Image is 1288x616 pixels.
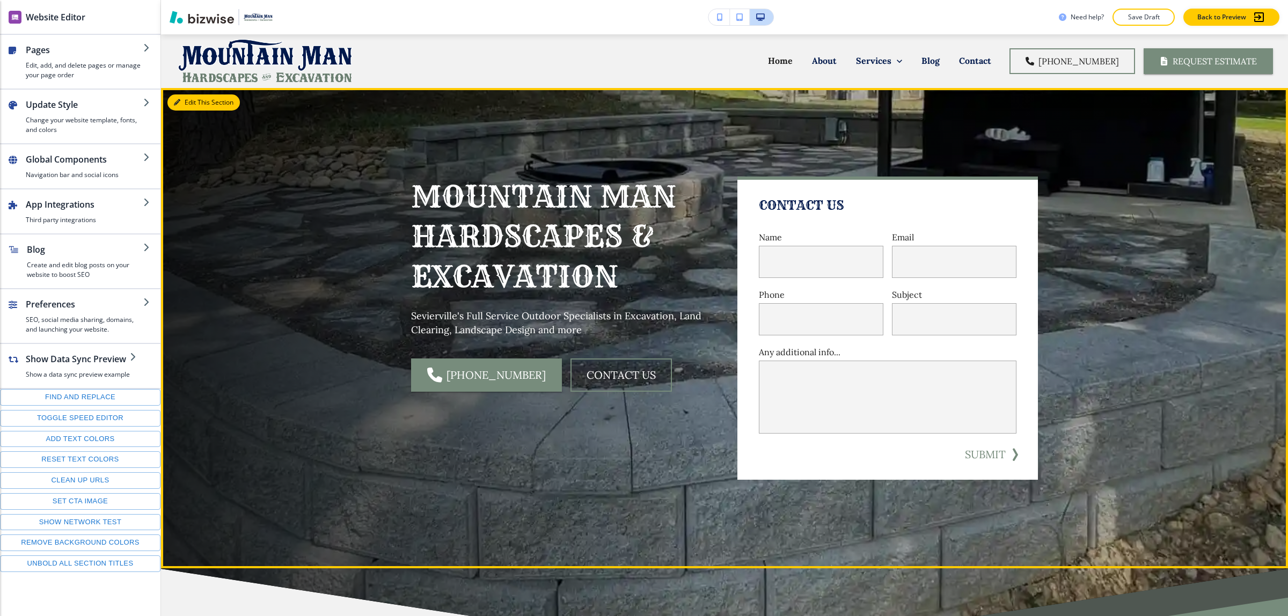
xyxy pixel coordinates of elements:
[759,346,1016,358] p: Any additional info...
[26,43,143,56] h2: Pages
[26,115,143,135] h4: Change your website template, fonts, and colors
[26,98,143,111] h2: Update Style
[921,55,940,67] p: Blog
[26,315,143,334] h4: SEO, social media sharing, domains, and launching your website.
[759,289,883,301] p: Phone
[26,370,130,379] h4: Show a data sync preview example
[1197,12,1246,22] p: Back to Preview
[411,177,712,296] p: Mountain Man Hardscapes & Excavation
[411,309,712,337] p: Sevierville's Full Service Outdoor Specialists in Excavation, Land Clearing, Landscape Design and...
[1009,48,1135,74] a: [PHONE_NUMBER]
[26,353,130,365] h2: Show Data Sync Preview
[26,298,143,311] h2: Preferences
[1071,12,1104,22] h3: Need help?
[1183,9,1279,26] button: Back to Preview
[26,198,143,211] h2: App Integrations
[812,55,837,67] p: About
[26,170,143,180] h4: Navigation bar and social icons
[892,231,1016,244] p: Email
[1144,48,1273,74] button: Request Estimate
[26,215,143,225] h4: Third party integrations
[26,61,143,80] h4: Edit, add, and delete pages or manage your page order
[768,55,793,67] p: Home
[27,260,143,280] h4: Create and edit blog posts on your website to boost SEO
[959,55,991,67] p: Contact
[26,153,143,166] h2: Global Components
[1113,9,1175,26] button: Save Draft
[856,55,891,67] p: Services
[27,243,143,256] h2: Blog
[26,11,85,24] h2: Website Editor
[244,13,273,21] img: Your Logo
[965,446,1006,463] button: SUBMIT
[177,38,354,83] img: Mountain Man Hardscapes & Excavation
[411,358,562,392] a: [PHONE_NUMBER]
[170,11,234,24] img: Bizwise Logo
[892,289,1016,301] p: Subject
[9,11,21,24] img: editor icon
[167,94,240,111] button: Edit This Section
[570,358,672,392] button: contact us
[759,197,844,213] span: Contact Us
[1126,12,1161,22] p: Save Draft
[759,231,883,244] p: Name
